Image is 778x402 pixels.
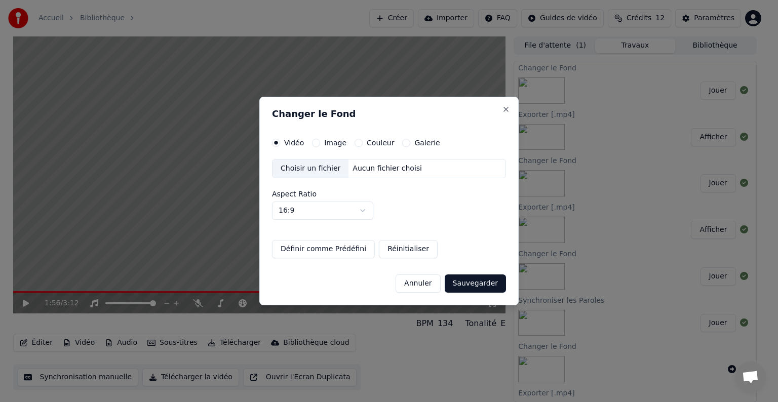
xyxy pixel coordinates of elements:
button: Annuler [396,274,440,293]
div: Choisir un fichier [273,159,348,178]
label: Galerie [414,139,440,146]
button: Réinitialiser [379,240,438,258]
label: Vidéo [284,139,304,146]
button: Sauvegarder [445,274,506,293]
label: Aspect Ratio [272,190,506,197]
label: Couleur [367,139,394,146]
button: Définir comme Prédéfini [272,240,375,258]
h2: Changer le Fond [272,109,506,118]
div: Aucun fichier choisi [348,164,426,174]
label: Image [324,139,346,146]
